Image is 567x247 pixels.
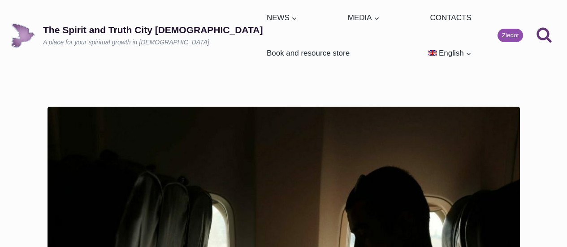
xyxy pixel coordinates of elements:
[11,23,263,48] a: The Spirit and Truth City [DEMOGRAPHIC_DATA]A place for your spiritual growth in [DEMOGRAPHIC_DATA]
[498,29,523,42] a: Ziedot
[267,12,297,24] span: NEWS
[43,38,263,47] p: A place for your spiritual growth in [DEMOGRAPHIC_DATA]
[43,24,263,35] p: The Spirit and Truth City [DEMOGRAPHIC_DATA]
[263,35,353,71] a: Book and resource store
[439,49,464,57] span: English
[348,12,380,24] span: MEDIA
[11,23,35,48] img: Draudze Gars un Patiesība
[532,23,556,48] button: View Search Form
[424,35,475,71] a: English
